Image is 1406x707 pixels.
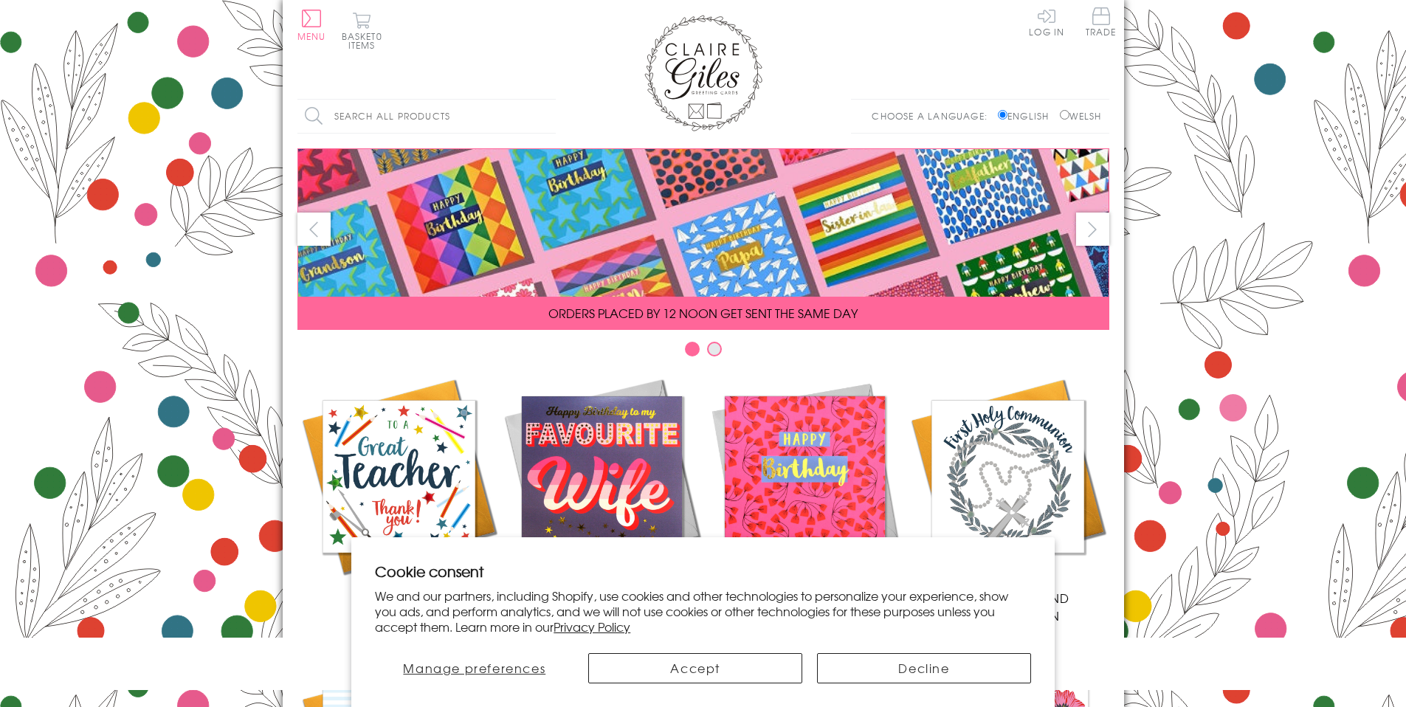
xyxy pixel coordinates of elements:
[348,30,382,52] span: 0 items
[297,100,556,133] input: Search all products
[342,12,382,49] button: Basket0 items
[297,10,326,41] button: Menu
[297,341,1109,364] div: Carousel Pagination
[998,110,1007,120] input: English
[1086,7,1117,36] span: Trade
[541,100,556,133] input: Search
[500,375,703,607] a: New Releases
[685,342,700,356] button: Carousel Page 1 (Current Slide)
[703,375,906,607] a: Birthdays
[297,375,500,607] a: Academic
[588,653,802,683] button: Accept
[554,618,630,635] a: Privacy Policy
[375,588,1031,634] p: We and our partners, including Shopify, use cookies and other technologies to personalize your ex...
[1086,7,1117,39] a: Trade
[644,15,762,131] img: Claire Giles Greetings Cards
[817,653,1031,683] button: Decline
[1060,110,1069,120] input: Welsh
[1060,109,1102,123] label: Welsh
[297,30,326,43] span: Menu
[403,659,545,677] span: Manage preferences
[998,109,1056,123] label: English
[375,653,573,683] button: Manage preferences
[906,375,1109,624] a: Communion and Confirmation
[548,304,858,322] span: ORDERS PLACED BY 12 NOON GET SENT THE SAME DAY
[375,561,1031,582] h2: Cookie consent
[872,109,995,123] p: Choose a language:
[1076,213,1109,246] button: next
[297,213,331,246] button: prev
[707,342,722,356] button: Carousel Page 2
[1029,7,1064,36] a: Log In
